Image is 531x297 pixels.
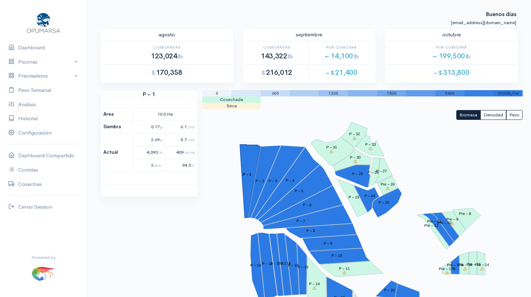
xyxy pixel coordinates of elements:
[296,219,305,223] tspan: P – 7
[25,11,62,34] img: Opumarsa
[98,31,236,39] div: agosto
[133,133,165,146] td: 3.69
[368,170,378,174] tspan: P – 28
[459,112,477,118] span: Biomasa
[434,68,469,77] span: 313,800
[387,90,397,96] span: 1800
[348,195,359,200] tspan: P – 23
[102,45,231,49] h6: Cosechadas
[384,288,395,292] tspan: P – 20
[133,121,165,133] td: 0.17
[298,265,309,269] tspan: P – 15
[288,53,293,60] span: lb
[31,261,56,286] img: ...
[458,263,472,267] tspan: Pre – 16
[262,262,273,266] tspan: P – 18
[447,217,458,222] tspan: Pre – 9
[324,52,359,60] span: ~ 14,100
[268,179,277,183] tspan: P – 3
[480,110,506,120] button: Densidad
[288,263,298,268] tspan: P – 16
[303,203,312,207] tspan: P – 6
[484,112,503,118] span: Densidad
[506,110,523,120] button: Peso
[133,159,165,172] td: 3
[427,219,441,224] tspan: Pre – 11
[100,90,198,99] strong: P – 1
[376,169,387,173] tspan: P – 27
[152,68,182,77] span: 170,358
[158,150,162,155] span: Lb
[261,68,292,77] span: 216,012
[243,173,251,177] tspan: P – 1
[350,155,361,159] tspan: P – 30
[187,124,195,129] span: /m2
[271,262,284,266] tspan: P – 17B
[383,31,520,39] div: octubre
[378,200,389,204] tspan: P – 25
[165,133,198,146] td: 5.7
[202,96,261,103] td: Cosechada
[278,261,291,265] tspan: P – 17A
[151,52,183,60] span: 123,024
[272,90,279,96] span: 600
[133,146,165,159] td: 4,093
[354,53,359,60] span: lb
[486,4,516,17] strong: Buenos dias
[456,110,480,120] button: Biomasa
[261,52,293,60] span: 143,322
[309,282,320,286] tspan: P – 14
[324,241,332,245] tspan: P – 9
[101,121,133,133] th: Siembra
[306,229,315,233] tspan: P – 8
[364,194,375,198] tspan: P – 24
[447,263,463,267] tspan: Pre – 17A
[250,263,261,267] tspan: P – 19
[497,90,507,96] span: 3000
[160,137,162,142] span: g
[152,69,155,77] span: $
[256,179,264,183] tspan: P – 2
[352,172,363,176] tspan: P – 29
[339,267,350,271] tspan: P – 11
[459,212,471,216] tspan: Pre – 8
[184,150,195,155] span: Lb/Ha
[286,179,295,183] tspan: P – 4
[202,103,261,109] td: Seca
[165,159,198,172] td: 94.5
[165,121,198,133] td: 6.1
[261,69,265,77] span: $
[349,132,360,136] tspan: P – 32
[467,262,481,266] tspan: Pre – 15
[160,124,162,129] span: g
[424,224,438,228] tspan: Pre – 12
[101,133,133,172] th: Actual
[445,90,455,96] span: 2400
[295,189,303,193] tspan: P – 5
[165,146,198,159] td: 409
[326,145,337,150] tspan: P – 31
[507,90,518,96] span: lb/ha
[434,69,442,77] span: ~ $
[439,267,455,271] tspan: Pre – 17B
[192,163,195,168] span: %
[329,90,338,96] span: 1200
[437,221,451,225] tspan: Pre – 10
[387,45,516,49] h6: Por Cosechar
[381,182,394,186] tspan: Pre – 26
[451,20,516,26] small: [EMAIL_ADDRESS][DOMAIN_NAME]
[133,108,198,121] td: 10.0 Ha
[326,69,334,77] span: ~ $
[101,108,133,121] th: Area
[466,53,471,60] span: lb
[509,112,519,118] span: Peso
[241,31,378,39] div: septiembre
[331,254,342,258] tspan: P – 10
[245,45,309,49] h6: Cosechadas
[475,263,489,267] tspan: Pre – 14
[154,163,162,168] span: sem.
[326,68,357,77] span: 21,400
[216,90,218,96] span: 0
[187,137,195,142] span: /m2
[365,142,376,146] tspan: P – 33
